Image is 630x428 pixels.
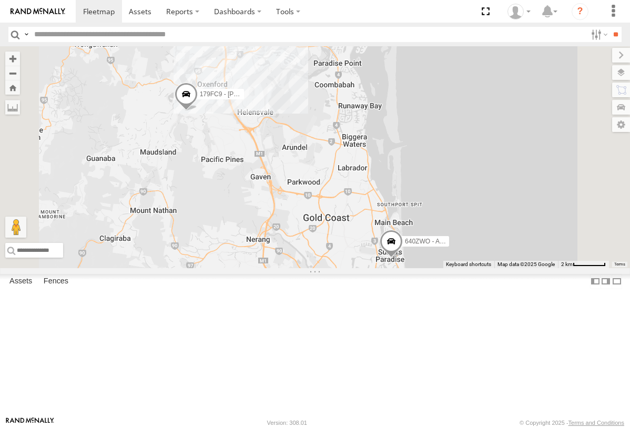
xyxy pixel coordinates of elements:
button: Drag Pegman onto the map to open Street View [5,217,26,238]
button: Keyboard shortcuts [446,261,491,268]
i: ? [572,3,588,20]
label: Dock Summary Table to the Right [601,274,611,289]
div: Aaron Cluff [504,4,534,19]
button: Zoom Home [5,80,20,95]
label: Assets [4,274,37,289]
div: Version: 308.01 [267,420,307,426]
label: Map Settings [612,117,630,132]
label: Hide Summary Table [612,274,622,289]
span: 2 km [561,261,573,267]
div: © Copyright 2025 - [520,420,624,426]
button: Zoom in [5,52,20,66]
label: Measure [5,100,20,115]
span: 179FC9 - [PERSON_NAME] [200,90,280,98]
label: Fences [38,274,74,289]
a: Terms and Conditions [568,420,624,426]
label: Search Filter Options [587,27,609,42]
a: Visit our Website [6,417,54,428]
span: 640ZWO - Aiden [405,238,452,245]
span: Map data ©2025 Google [497,261,555,267]
button: Map scale: 2 km per 59 pixels [558,261,609,268]
a: Terms (opens in new tab) [614,262,625,267]
label: Dock Summary Table to the Left [590,274,601,289]
label: Search Query [22,27,31,42]
button: Zoom out [5,66,20,80]
img: rand-logo.svg [11,8,65,15]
